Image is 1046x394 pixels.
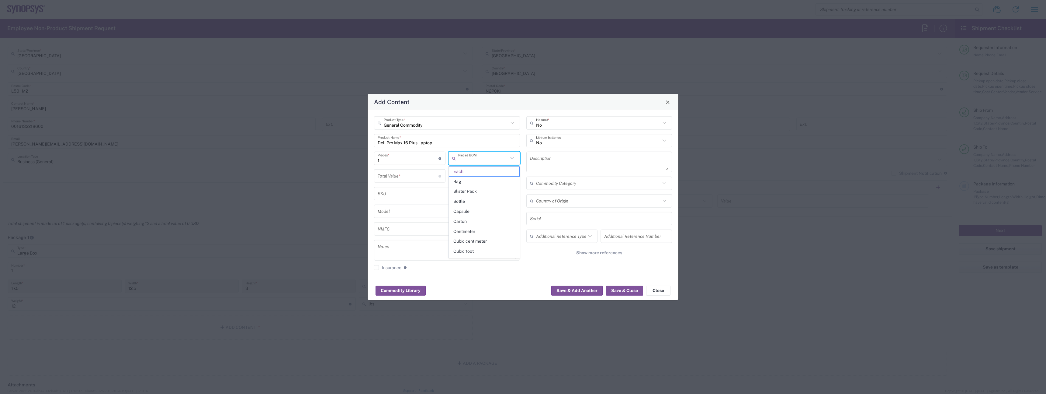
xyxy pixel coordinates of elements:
[449,167,519,176] span: Each
[449,197,519,206] span: Bottle
[449,207,519,216] span: Capsule
[449,227,519,236] span: Centimeter
[576,250,622,256] span: Show more references
[449,187,519,196] span: Blister Pack
[374,97,410,106] h4: Add Content
[449,247,519,256] span: Cubic foot
[376,286,426,295] button: Commodity Library
[449,237,519,246] span: Cubic centimeter
[606,286,643,295] button: Save & Close
[449,257,519,266] span: Cubic meter
[449,177,519,186] span: Bag
[646,286,670,295] button: Close
[374,265,401,270] label: Insurance
[663,98,672,106] button: Close
[551,286,603,295] button: Save & Add Another
[449,217,519,226] span: Carton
